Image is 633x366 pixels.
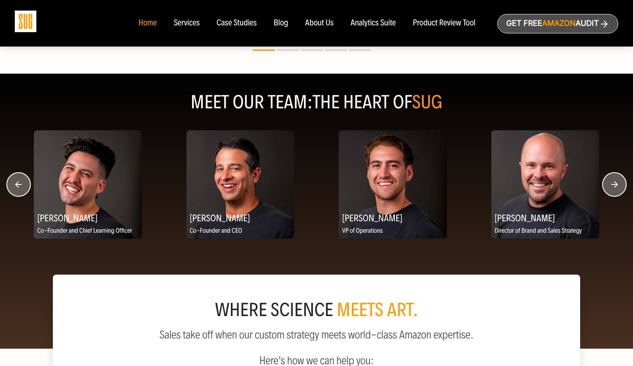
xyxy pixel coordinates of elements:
[34,209,142,226] h2: [PERSON_NAME]
[186,226,295,237] p: Co-Founder and CEO
[73,329,560,341] p: Sales take off when our custom strategy meets world-class Amazon expertise.
[34,130,142,239] img: Daniel Tejada, Co-Founder and Chief Learning Officer
[34,226,142,237] p: Co-Founder and Chief Learning Officer
[73,302,560,319] div: where science
[339,209,447,226] h2: [PERSON_NAME]
[15,11,36,32] img: Sug
[351,19,396,28] a: Analytics Suite
[497,14,618,33] a: Get freeAmazonAudit
[337,299,418,321] span: meets art.
[542,19,575,28] span: Amazon
[491,209,600,226] h2: [PERSON_NAME]
[491,226,600,237] p: Director of Brand and Sales Strategy
[186,130,295,239] img: Evan Kesner, Co-Founder and CEO
[186,209,295,226] h2: [PERSON_NAME]
[491,130,600,239] img: Brett Vetter, Director of Brand and Sales Strategy
[274,19,288,28] a: Blog
[174,19,200,28] a: Services
[216,19,257,28] a: Case Studies
[305,19,334,28] a: About Us
[339,226,447,237] p: VP of Operations
[339,130,447,239] img: Marco Tejada, VP of Operations
[413,19,475,28] a: Product Review Tool
[412,91,443,113] span: SUG
[138,19,156,28] a: Home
